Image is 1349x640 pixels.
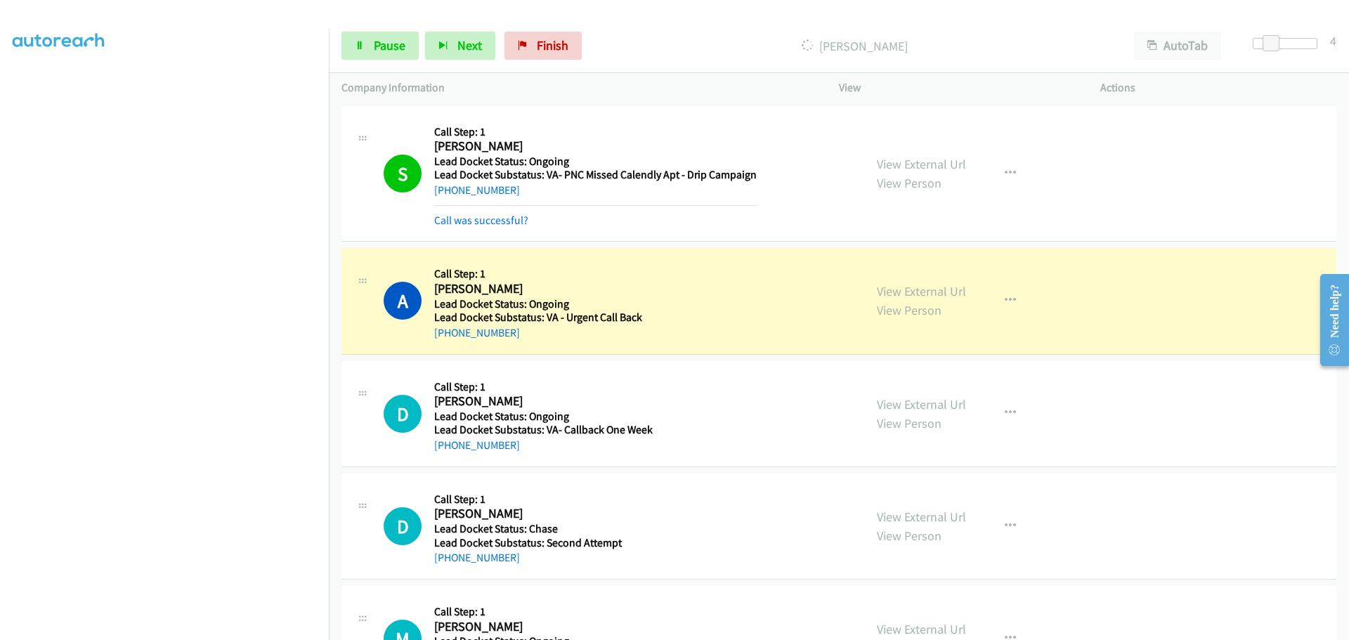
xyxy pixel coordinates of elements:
[434,410,752,424] h5: Lead Docket Status: Ongoing
[434,380,752,394] h5: Call Step: 1
[341,79,814,96] p: Company Information
[434,492,752,507] h5: Call Step: 1
[457,37,482,53] span: Next
[434,551,520,564] a: [PHONE_NUMBER]
[434,267,752,281] h5: Call Step: 1
[434,281,752,297] h2: [PERSON_NAME]
[434,214,528,227] a: Call was successful?
[434,506,752,522] h2: [PERSON_NAME]
[425,32,495,60] button: Next
[434,536,752,550] h5: Lead Docket Substatus: Second Attempt
[384,282,422,320] h1: A
[877,396,966,412] a: View External Url
[434,168,757,182] h5: Lead Docket Substatus: VA- PNC Missed Calendly Apt - Drip Campaign
[601,37,1109,55] p: [PERSON_NAME]
[537,37,568,53] span: Finish
[434,326,520,339] a: [PHONE_NUMBER]
[434,438,520,452] a: [PHONE_NUMBER]
[374,37,405,53] span: Pause
[341,32,419,60] a: Pause
[384,155,422,192] h1: S
[877,156,966,172] a: View External Url
[877,621,966,637] a: View External Url
[434,393,752,410] h2: [PERSON_NAME]
[384,395,422,433] h1: D
[839,79,1075,96] p: View
[1308,264,1349,376] iframe: Resource Center
[434,155,757,169] h5: Lead Docket Status: Ongoing
[877,283,966,299] a: View External Url
[434,183,520,197] a: [PHONE_NUMBER]
[504,32,582,60] a: Finish
[877,175,941,191] a: View Person
[434,619,752,635] h2: [PERSON_NAME]
[434,522,752,536] h5: Lead Docket Status: Chase
[1134,32,1221,60] button: AutoTab
[1330,32,1336,51] div: 4
[1100,79,1336,96] p: Actions
[434,125,757,139] h5: Call Step: 1
[434,297,752,311] h5: Lead Docket Status: Ongoing
[384,507,422,545] div: The call is yet to be attempted
[384,507,422,545] h1: D
[434,138,752,155] h2: [PERSON_NAME]
[877,415,941,431] a: View Person
[434,311,752,325] h5: Lead Docket Substatus: VA - Urgent Call Back
[434,605,752,619] h5: Call Step: 1
[384,395,422,433] div: The call is yet to be attempted
[877,302,941,318] a: View Person
[877,528,941,544] a: View Person
[877,509,966,525] a: View External Url
[434,423,752,437] h5: Lead Docket Substatus: VA- Callback One Week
